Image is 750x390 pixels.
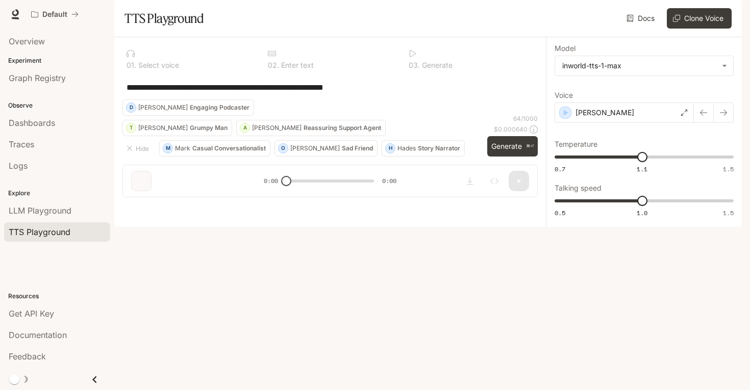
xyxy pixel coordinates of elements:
p: Generate [420,62,453,69]
span: 1.0 [637,209,647,217]
button: Clone Voice [667,8,732,29]
span: 1.1 [637,165,647,173]
p: [PERSON_NAME] [138,105,188,111]
div: A [240,120,249,136]
p: Select voice [136,62,179,69]
button: T[PERSON_NAME]Grumpy Man [122,120,232,136]
p: 0 1 . [127,62,136,69]
h1: TTS Playground [124,8,204,29]
p: Voice [555,92,573,99]
p: Reassuring Support Agent [304,125,381,131]
p: ⌘⏎ [526,143,534,149]
p: Default [42,10,67,19]
span: 0.5 [555,209,565,217]
p: Grumpy Man [190,125,228,131]
button: Generate⌘⏎ [487,136,538,157]
span: 1.5 [723,165,734,173]
p: [PERSON_NAME] [138,125,188,131]
p: [PERSON_NAME] [252,125,302,131]
div: D [127,99,136,116]
p: Story Narrator [418,145,460,151]
p: 0 3 . [409,62,420,69]
p: 64 / 1000 [513,114,538,123]
button: Hide [122,140,155,157]
p: Mark [175,145,190,151]
p: Sad Friend [342,145,373,151]
p: Enter text [279,62,314,69]
p: [PERSON_NAME] [576,108,634,118]
span: 0.7 [555,165,565,173]
button: All workspaces [27,4,83,24]
a: Docs [624,8,659,29]
div: M [163,140,172,157]
div: T [127,120,136,136]
button: MMarkCasual Conversationalist [159,140,270,157]
p: Hades [397,145,416,151]
div: inworld-tts-1-max [562,61,717,71]
p: Talking speed [555,185,602,192]
button: A[PERSON_NAME]Reassuring Support Agent [236,120,386,136]
button: D[PERSON_NAME]Engaging Podcaster [122,99,254,116]
div: H [386,140,395,157]
button: O[PERSON_NAME]Sad Friend [274,140,378,157]
p: [PERSON_NAME] [290,145,340,151]
p: Temperature [555,141,597,148]
p: 0 2 . [268,62,279,69]
p: Casual Conversationalist [192,145,266,151]
p: Engaging Podcaster [190,105,249,111]
div: inworld-tts-1-max [555,56,733,75]
button: HHadesStory Narrator [382,140,465,157]
p: Model [555,45,576,52]
div: O [279,140,288,157]
span: 1.5 [723,209,734,217]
